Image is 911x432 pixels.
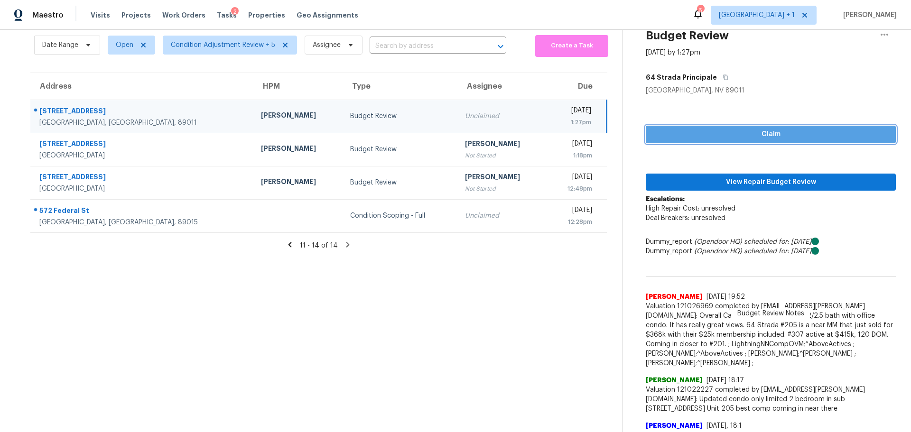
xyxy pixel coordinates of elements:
button: Create a Task [535,35,608,57]
div: [DATE] [554,139,592,151]
div: [GEOGRAPHIC_DATA], NV 89011 [646,86,896,95]
div: Condition Scoping - Full [350,211,450,221]
span: [PERSON_NAME] [839,10,897,20]
div: Dummy_report [646,247,896,256]
span: Visits [91,10,110,20]
span: [GEOGRAPHIC_DATA] + 1 [719,10,795,20]
div: [DATE] [554,106,591,118]
div: [GEOGRAPHIC_DATA] [39,184,246,193]
div: Budget Review [350,178,450,187]
i: scheduled for: [DATE] [744,248,811,255]
th: Address [30,73,253,100]
div: 12:48pm [554,184,592,193]
div: Dummy_report [646,237,896,247]
span: [DATE], 18:1 [706,423,742,429]
div: [DATE] [554,205,592,217]
span: [PERSON_NAME] [646,292,703,302]
span: View Repair Budget Review [653,176,888,188]
span: Assignee [313,40,341,50]
div: [PERSON_NAME] [261,110,335,122]
span: Maestro [32,10,64,20]
div: Unclaimed [465,111,539,121]
th: Due [547,73,606,100]
i: (Opendoor HQ) [694,248,742,255]
span: [DATE] 19:52 [706,294,745,300]
span: 11 - 14 of 14 [300,242,338,249]
span: [PERSON_NAME] [646,421,703,431]
button: View Repair Budget Review [646,174,896,191]
div: 2 [231,7,239,17]
i: scheduled for: [DATE] [744,239,811,245]
button: Copy Address [717,69,730,86]
span: Condition Adjustment Review + 5 [171,40,275,50]
h5: 64 Strada Principale [646,73,717,82]
div: 1:18pm [554,151,592,160]
span: Projects [121,10,151,20]
span: Date Range [42,40,78,50]
div: [PERSON_NAME] [465,172,539,184]
div: 6 [697,6,704,15]
span: Valuation 121026969 completed by [EMAIL_ADDRESS][PERSON_NAME][DOMAIN_NAME]: Overall Cause:^OVMDel... [646,302,896,368]
h2: Budget Review [646,31,729,40]
div: [STREET_ADDRESS] [39,172,246,184]
span: [PERSON_NAME] [646,376,703,385]
i: (Opendoor HQ) [694,239,742,245]
span: Geo Assignments [297,10,358,20]
div: 12:28pm [554,217,592,227]
div: [PERSON_NAME] [465,139,539,151]
span: Deal Breakers: unresolved [646,215,725,221]
div: 1:27pm [554,118,591,127]
span: Budget Review Notes [732,309,810,318]
span: Tasks [217,12,237,18]
div: Budget Review [350,145,450,154]
div: [DATE] by 1:27pm [646,48,700,57]
div: [GEOGRAPHIC_DATA], [GEOGRAPHIC_DATA], 89015 [39,218,246,227]
div: [GEOGRAPHIC_DATA], [GEOGRAPHIC_DATA], 89011 [39,118,246,128]
span: Claim [653,129,888,140]
div: Budget Review [350,111,450,121]
div: [DATE] [554,172,592,184]
input: Search by address [370,39,480,54]
span: [DATE] 18:17 [706,377,744,384]
div: 572 Federal St [39,206,246,218]
b: Escalations: [646,196,685,202]
div: [STREET_ADDRESS] [39,139,246,151]
th: HPM [253,73,343,100]
th: Type [343,73,457,100]
div: Not Started [465,184,539,193]
div: Unclaimed [465,211,539,221]
div: Not Started [465,151,539,160]
span: Properties [248,10,285,20]
th: Assignee [457,73,547,100]
span: Valuation 121022227 completed by [EMAIL_ADDRESS][PERSON_NAME][DOMAIN_NAME]: Updated condo only li... [646,385,896,414]
button: Open [494,40,507,53]
span: High Repair Cost: unresolved [646,205,735,212]
span: Create a Task [540,40,604,51]
div: [STREET_ADDRESS] [39,106,246,118]
div: [PERSON_NAME] [261,177,335,189]
button: Claim [646,126,896,143]
div: [GEOGRAPHIC_DATA] [39,151,246,160]
div: [PERSON_NAME] [261,144,335,156]
span: Open [116,40,133,50]
span: Work Orders [162,10,205,20]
